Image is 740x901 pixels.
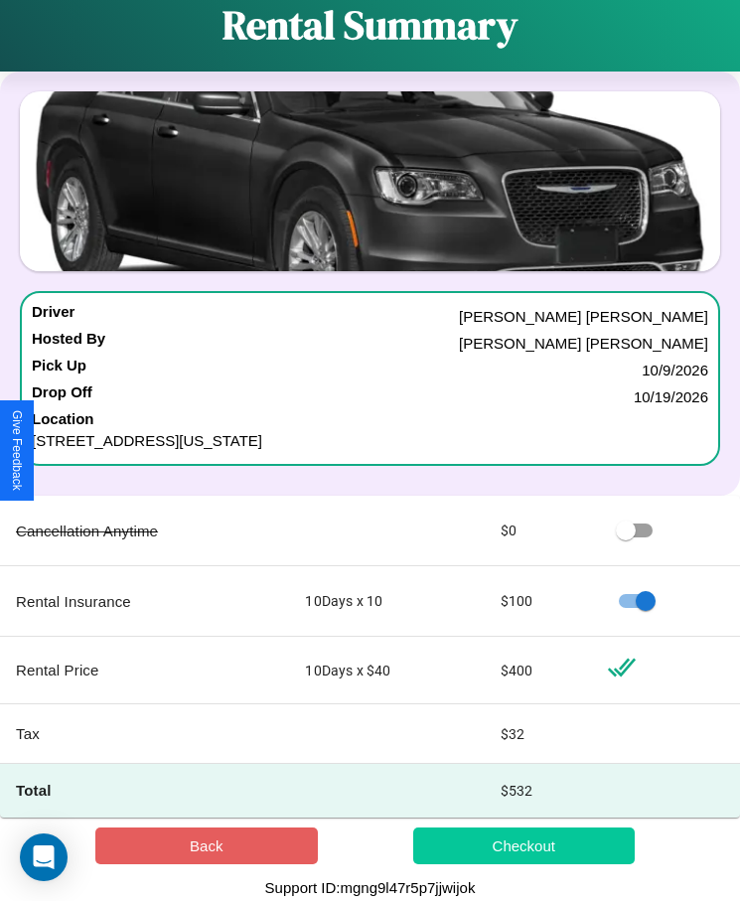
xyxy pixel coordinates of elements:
[289,566,484,637] td: 10 Days x 10
[413,827,636,864] button: Checkout
[32,330,105,357] h4: Hosted By
[459,303,708,330] p: [PERSON_NAME] [PERSON_NAME]
[32,357,86,383] h4: Pick Up
[485,637,592,704] td: $ 400
[10,410,24,491] div: Give Feedback
[16,720,273,747] p: Tax
[634,383,708,410] p: 10 / 19 / 2026
[32,303,74,330] h4: Driver
[16,588,273,615] p: Rental Insurance
[20,833,68,881] div: Open Intercom Messenger
[95,827,318,864] button: Back
[16,518,273,544] p: Cancellation Anytime
[16,780,273,801] h4: Total
[32,410,708,427] h4: Location
[642,357,708,383] p: 10 / 9 / 2026
[289,637,484,704] td: 10 Days x $ 40
[485,764,592,818] td: $ 532
[459,330,708,357] p: [PERSON_NAME] [PERSON_NAME]
[32,383,92,410] h4: Drop Off
[485,704,592,764] td: $ 32
[485,496,592,566] td: $ 0
[485,566,592,637] td: $ 100
[16,657,273,683] p: Rental Price
[32,427,708,454] p: [STREET_ADDRESS][US_STATE]
[265,874,476,901] p: Support ID: mgng9l47r5p7jjwijok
